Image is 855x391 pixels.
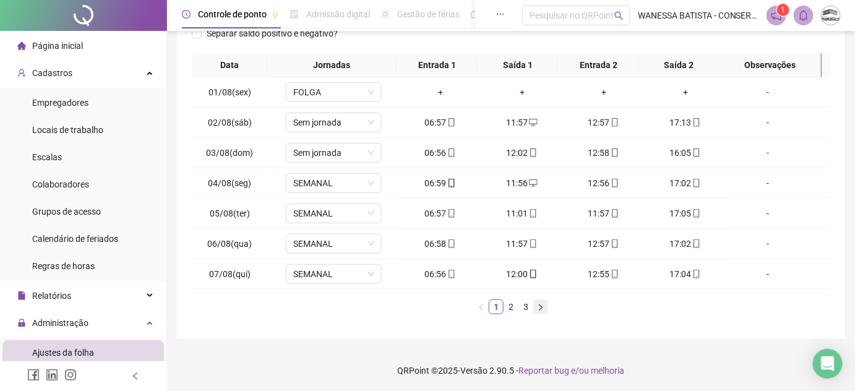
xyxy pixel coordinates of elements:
[192,53,267,77] th: Data
[32,348,94,358] span: Ajustes da folha
[208,87,251,97] span: 01/08(sex)
[367,240,375,247] span: down
[568,176,640,190] div: 12:56
[691,209,701,218] span: mobile
[208,178,252,188] span: 04/08(seg)
[822,6,840,25] img: 17951
[478,53,558,77] th: Saída 1
[381,10,390,19] span: sun
[489,299,504,314] li: 1
[558,53,638,77] th: Entrada 2
[798,10,809,21] span: bell
[504,299,518,314] li: 2
[267,53,397,77] th: Jornadas
[198,9,267,19] span: Controle de ponto
[446,209,456,218] span: mobile
[650,116,721,129] div: 17:13
[474,299,489,314] li: Página anterior
[650,85,721,99] div: +
[568,207,640,220] div: 11:57
[293,265,374,283] span: SEMANAL
[719,53,822,77] th: Observações
[486,267,558,281] div: 12:00
[446,179,456,187] span: mobile
[446,270,456,278] span: mobile
[397,53,477,77] th: Entrada 1
[771,10,782,21] span: notification
[489,300,503,314] a: 1
[461,366,488,376] span: Versão
[293,83,374,101] span: FOLGA
[182,10,191,19] span: clock-circle
[405,267,476,281] div: 06:56
[32,125,103,135] span: Locais de trabalho
[731,267,804,281] div: -
[639,53,720,77] th: Saída 2
[208,239,252,249] span: 06/08(qua)
[691,118,701,127] span: mobile
[131,372,140,380] span: left
[568,146,640,160] div: 12:58
[405,116,476,129] div: 06:57
[367,270,375,278] span: down
[32,179,89,189] span: Colaboradores
[32,318,88,328] span: Administração
[528,148,538,157] span: mobile
[609,179,619,187] span: mobile
[405,176,476,190] div: 06:59
[478,304,485,311] span: left
[446,148,456,157] span: mobile
[405,85,476,99] div: +
[367,149,375,157] span: down
[306,9,370,19] span: Admissão digital
[17,319,26,327] span: lock
[496,10,505,19] span: ellipsis
[293,113,374,132] span: Sem jornada
[367,88,375,96] span: down
[210,208,250,218] span: 05/08(ter)
[367,179,375,187] span: down
[17,291,26,300] span: file
[568,85,640,99] div: +
[32,261,95,271] span: Regras de horas
[614,11,624,20] span: search
[731,146,804,160] div: -
[731,85,804,99] div: -
[17,41,26,50] span: home
[609,118,619,127] span: mobile
[32,152,62,162] span: Escalas
[293,144,374,162] span: Sem jornada
[731,237,804,251] div: -
[446,118,456,127] span: mobile
[486,176,558,190] div: 11:56
[405,237,476,251] div: 06:58
[207,148,254,158] span: 03/08(dom)
[272,11,279,19] span: pushpin
[528,118,538,127] span: desktop
[528,209,538,218] span: mobile
[638,9,759,22] span: WANESSA BATISTA - CONSERV METALICA ENGENHARIA LTDA
[209,269,251,279] span: 07/08(qui)
[32,98,88,108] span: Empregadores
[405,207,476,220] div: 06:57
[518,299,533,314] li: 3
[519,366,625,376] span: Reportar bug e/ou melhoria
[609,148,619,157] span: mobile
[731,176,804,190] div: -
[202,27,343,40] span: Separar saldo positivo e negativo?
[568,267,640,281] div: 12:55
[691,270,701,278] span: mobile
[32,68,72,78] span: Cadastros
[293,204,374,223] span: SEMANAL
[609,209,619,218] span: mobile
[486,85,558,99] div: +
[650,237,721,251] div: 17:02
[691,239,701,248] span: mobile
[32,291,71,301] span: Relatórios
[397,9,460,19] span: Gestão de férias
[293,174,374,192] span: SEMANAL
[32,41,83,51] span: Página inicial
[731,207,804,220] div: -
[528,270,538,278] span: mobile
[813,349,843,379] div: Open Intercom Messenger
